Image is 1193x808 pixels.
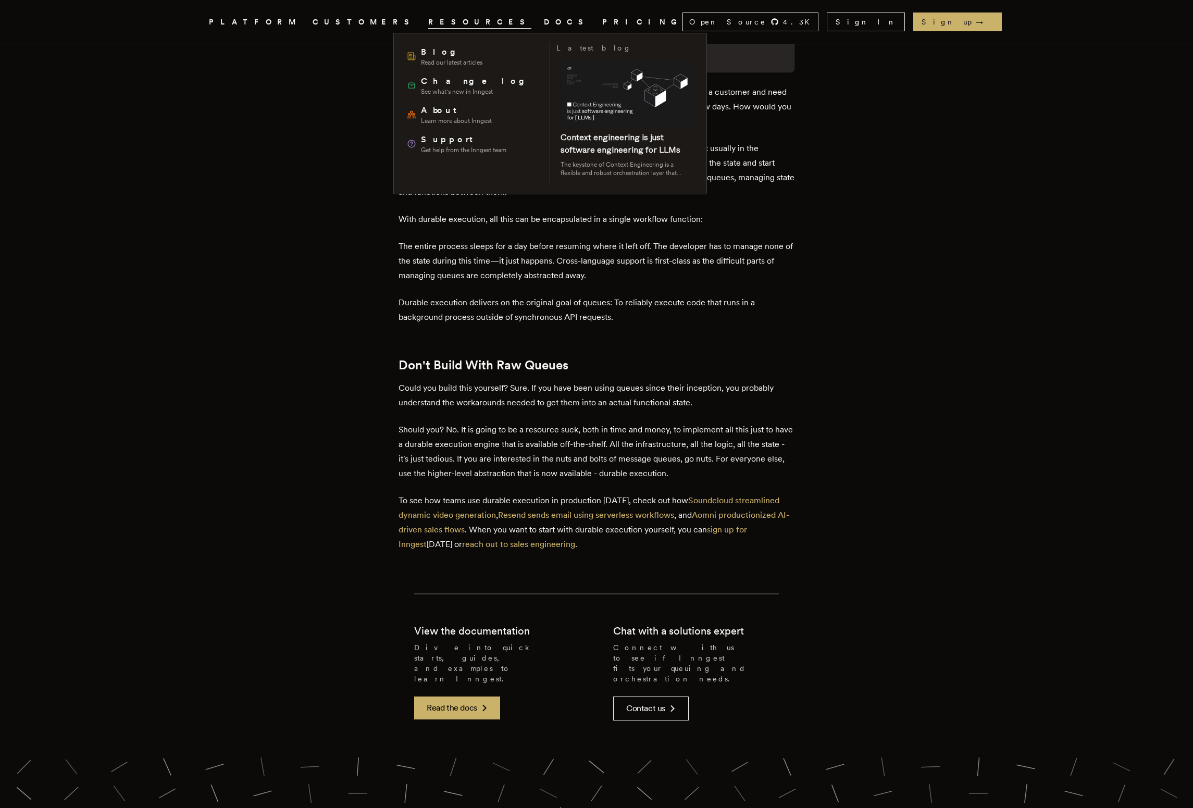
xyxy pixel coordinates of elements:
h3: Latest blog [556,42,631,54]
a: ChangelogSee what's new in Inngest [402,71,543,100]
span: Blog [421,46,482,58]
p: Should you? No. It is going to be a resource suck, both in time and money, to implement all this ... [399,422,794,481]
span: See what's new in Inngest [421,88,532,96]
span: Open Source [689,17,766,27]
h2: Chat with a solutions expert [613,624,744,638]
span: Support [421,133,506,146]
span: Learn more about Inngest [421,117,492,125]
a: CUSTOMERS [313,16,416,29]
p: Durable execution delivers on the original goal of queues: To reliably execute code that runs in ... [399,295,794,325]
a: BlogRead our latest articles [402,42,543,71]
span: 4.3 K [783,17,816,27]
p: Connect with us to see if Inngest fits your queuing and orchestration needs. [613,642,779,684]
span: Read our latest articles [421,58,482,67]
a: Contact us [613,697,689,720]
h2: Don't Build With Raw Queues [399,358,794,372]
a: Read the docs [414,697,500,719]
span: Get help from the Inngest team [421,146,506,154]
p: The entire process sleeps for a day before resuming where it left off. The developer has to manag... [399,239,794,283]
a: reach out to sales engineering [462,539,575,549]
p: Dive into quick starts, guides, and examples to learn Inngest. [414,642,580,684]
button: RESOURCES [428,16,531,29]
p: With durable execution, all this can be encapsulated in a single workflow function: [399,212,794,227]
a: PRICING [602,16,682,29]
a: DOCS [544,16,590,29]
a: Soundcloud streamlined dynamic video generation [399,495,779,520]
a: Sign up [913,13,1002,31]
span: Changelog [421,75,532,88]
a: Aomni productionized AI-driven sales flows [399,510,789,534]
a: Context engineering is just software engineering for LLMs [561,132,680,155]
a: SupportGet help from the Inngest team [402,129,543,158]
span: About [421,104,492,117]
p: Could you build this yourself? Sure. If you have been using queues since their inception, you pro... [399,381,794,410]
button: PLATFORM [209,16,300,29]
a: sign up for Inngest [399,525,747,549]
p: To see how teams use durable execution in production [DATE], check out how , , and . When you wan... [399,493,794,552]
span: → [976,17,993,27]
a: AboutLearn more about Inngest [402,100,543,129]
h2: View the documentation [414,624,530,638]
a: Sign In [827,13,905,31]
a: Resend sends email using serverless workflows [498,510,674,520]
